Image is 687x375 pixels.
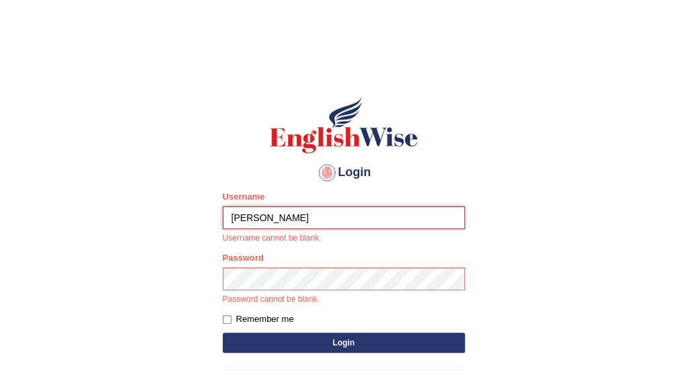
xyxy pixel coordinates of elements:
label: Username [223,190,265,203]
label: Remember me [223,312,294,326]
p: Password cannot be blank. [223,294,465,306]
input: Remember me [223,315,231,324]
p: Username cannot be blank. [223,233,465,245]
h4: Login [223,162,465,183]
label: Password [223,251,264,264]
button: Login [223,333,465,353]
img: Logo of English Wise sign in for intelligent practice with AI [267,95,421,155]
